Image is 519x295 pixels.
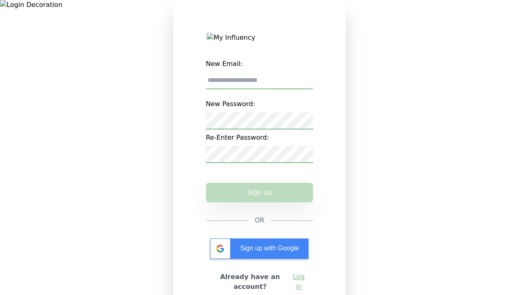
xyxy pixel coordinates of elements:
[210,238,309,259] div: Sign up with Google
[240,245,299,252] span: Sign up with Google
[207,33,312,43] img: My Influency
[206,56,313,72] label: New Email:
[213,272,288,292] h2: Already have an account?
[206,96,313,112] label: New Password:
[206,183,313,202] button: Sign up
[291,272,306,292] a: Log in
[206,129,313,146] label: Re-Enter Password:
[255,216,265,225] span: OR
